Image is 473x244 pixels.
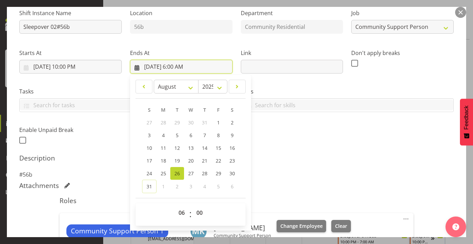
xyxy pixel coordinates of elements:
[161,119,166,126] span: 28
[142,129,157,142] a: 3
[225,116,239,129] a: 2
[19,126,122,134] label: Enable Unpaid Break
[130,60,233,74] input: Click to select...
[202,119,207,126] span: 31
[189,107,193,113] span: W
[231,107,234,113] span: S
[157,167,170,180] a: 25
[231,132,234,138] span: 9
[277,236,351,243] h6: (10:00pm - 6:00am)
[142,142,157,154] a: 10
[225,167,239,180] a: 30
[241,87,454,96] label: Skills
[231,119,234,126] span: 2
[19,181,59,190] h5: Attachments
[71,226,164,236] span: Community Support Person 1
[198,167,212,180] a: 28
[225,129,239,142] a: 9
[184,129,198,142] a: 6
[280,222,323,230] span: Change Employee
[130,49,233,57] label: Ends At
[174,145,180,151] span: 12
[161,145,166,151] span: 11
[331,220,351,232] button: Clear
[189,206,192,223] span: :
[20,100,232,110] input: Search for tasks
[202,157,207,164] span: 21
[174,157,180,164] span: 19
[157,129,170,142] a: 4
[19,20,122,34] input: Shift Instance Name
[184,167,198,180] a: 27
[19,170,454,179] p: #56b
[217,119,220,126] span: 1
[214,224,271,232] h6: [PERSON_NAME]
[190,132,192,138] span: 6
[176,132,179,138] span: 5
[229,170,235,177] span: 30
[142,167,157,180] a: 24
[147,145,152,151] span: 10
[170,142,184,154] a: 12
[147,170,152,177] span: 24
[19,154,454,162] h5: Description
[217,107,219,113] span: F
[452,223,459,230] img: help-xxl-2.png
[198,154,212,167] a: 21
[241,49,343,57] label: Link
[229,157,235,164] span: 23
[147,119,152,126] span: 27
[216,145,221,151] span: 15
[188,157,194,164] span: 20
[19,60,122,74] input: Click to select...
[241,9,343,17] label: Department
[142,180,157,193] a: 31
[19,49,122,57] label: Starts At
[19,9,122,17] label: Shift Instance Name
[60,197,413,205] h5: Roles
[198,129,212,142] a: 7
[463,106,470,130] span: Feedback
[190,223,207,240] img: michelle-kohnen1444.jpg
[188,145,194,151] span: 13
[198,142,212,154] a: 14
[241,100,454,110] input: Search for skills
[170,167,184,180] a: 26
[148,132,151,138] span: 3
[170,129,184,142] a: 5
[157,142,170,154] a: 11
[161,107,165,113] span: M
[148,107,151,113] span: S
[277,220,326,232] button: Change Employee
[147,183,152,190] span: 31
[202,170,207,177] span: 28
[157,154,170,167] a: 18
[184,154,198,167] a: 20
[203,107,206,113] span: T
[19,87,233,96] label: Tasks
[188,119,194,126] span: 30
[203,132,206,138] span: 7
[335,222,347,230] span: Clear
[162,183,165,190] span: 1
[161,170,166,177] span: 25
[188,170,194,177] span: 27
[217,132,220,138] span: 8
[214,233,271,238] p: Community Support Person
[216,170,221,177] span: 29
[212,154,225,167] a: 22
[190,183,192,190] span: 3
[225,154,239,167] a: 23
[229,145,235,151] span: 16
[460,99,473,145] button: Feedback - Show survey
[351,49,454,57] label: Don't apply breaks
[212,129,225,142] a: 8
[212,116,225,129] a: 1
[130,9,233,17] label: Location
[176,107,179,113] span: T
[161,157,166,164] span: 18
[174,170,180,177] span: 26
[231,183,234,190] span: 6
[212,167,225,180] a: 29
[225,142,239,154] a: 16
